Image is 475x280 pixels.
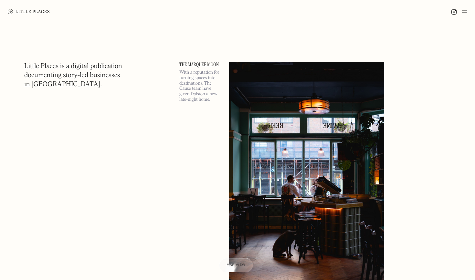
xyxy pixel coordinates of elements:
[227,263,246,267] span: Map view
[179,70,221,102] p: With a reputation for turning spaces into destinations, The Cause team have given Dalston a new l...
[219,258,253,272] a: Map view
[24,62,122,89] h1: Little Places is a digital publication documenting story-led businesses in [GEOGRAPHIC_DATA].
[179,62,221,67] a: The Marquee Moon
